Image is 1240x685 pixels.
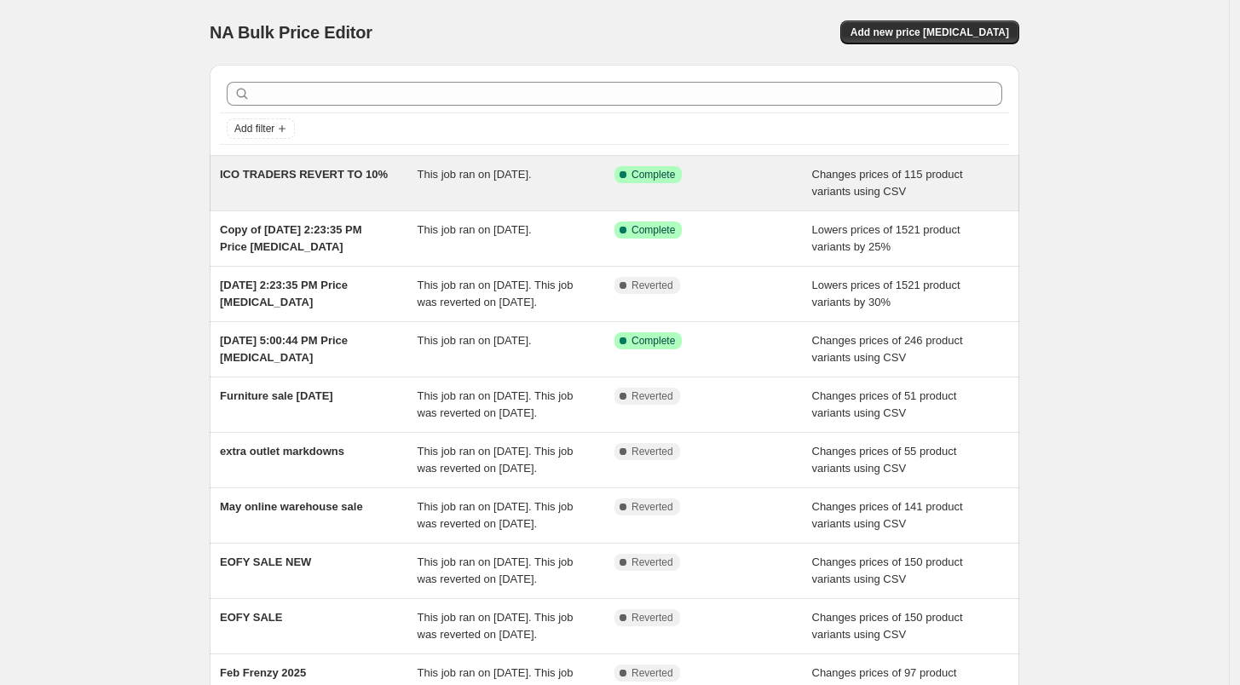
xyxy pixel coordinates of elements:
button: Add new price [MEDICAL_DATA] [840,20,1019,44]
span: NA Bulk Price Editor [210,23,372,42]
span: Lowers prices of 1521 product variants by 25% [812,223,960,253]
span: [DATE] 2:23:35 PM Price [MEDICAL_DATA] [220,279,348,308]
span: This job ran on [DATE]. This job was reverted on [DATE]. [418,611,574,641]
button: Add filter [227,118,295,139]
span: This job ran on [DATE]. This job was reverted on [DATE]. [418,555,574,585]
span: Furniture sale [DATE] [220,389,333,402]
span: Reverted [632,279,673,292]
span: This job ran on [DATE]. This job was reverted on [DATE]. [418,500,574,530]
span: Complete [632,223,675,237]
span: Changes prices of 141 product variants using CSV [812,500,963,530]
span: ICO TRADERS REVERT TO 10% [220,168,388,181]
span: Lowers prices of 1521 product variants by 30% [812,279,960,308]
span: extra outlet markdowns [220,445,344,458]
span: This job ran on [DATE]. [418,168,532,181]
span: Changes prices of 246 product variants using CSV [812,334,963,364]
span: May online warehouse sale [220,500,363,513]
span: Add new price [MEDICAL_DATA] [851,26,1009,39]
span: Reverted [632,666,673,680]
span: Reverted [632,500,673,514]
span: [DATE] 5:00:44 PM Price [MEDICAL_DATA] [220,334,348,364]
span: Changes prices of 51 product variants using CSV [812,389,957,419]
span: This job ran on [DATE]. [418,223,532,236]
span: Complete [632,168,675,181]
span: Reverted [632,611,673,625]
span: EOFY SALE [220,611,282,624]
span: Changes prices of 150 product variants using CSV [812,555,963,585]
span: This job ran on [DATE]. This job was reverted on [DATE]. [418,445,574,475]
span: Add filter [234,122,274,135]
span: Changes prices of 115 product variants using CSV [812,168,963,198]
span: EOFY SALE NEW [220,555,311,568]
span: Complete [632,334,675,348]
span: Feb Frenzy 2025 [220,666,306,679]
span: This job ran on [DATE]. [418,334,532,347]
span: This job ran on [DATE]. This job was reverted on [DATE]. [418,389,574,419]
span: Changes prices of 55 product variants using CSV [812,445,957,475]
span: Reverted [632,555,673,569]
span: Changes prices of 150 product variants using CSV [812,611,963,641]
span: Reverted [632,445,673,458]
span: This job ran on [DATE]. This job was reverted on [DATE]. [418,279,574,308]
span: Copy of [DATE] 2:23:35 PM Price [MEDICAL_DATA] [220,223,362,253]
span: Reverted [632,389,673,403]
